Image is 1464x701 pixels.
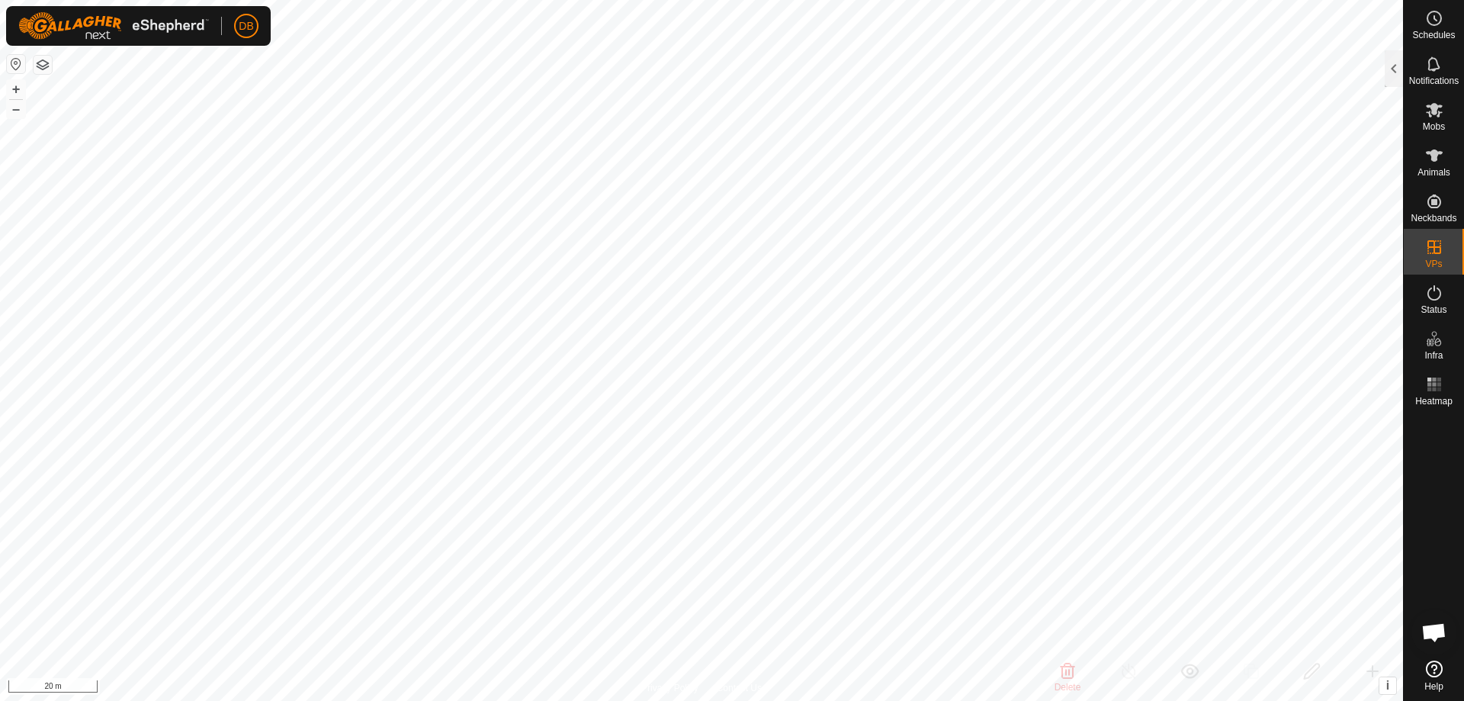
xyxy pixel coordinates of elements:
span: i [1386,679,1389,692]
a: Help [1404,654,1464,697]
span: Status [1421,305,1446,314]
span: Heatmap [1415,397,1453,406]
span: DB [239,18,253,34]
a: Privacy Policy [641,681,698,695]
span: Mobs [1423,122,1445,131]
button: Reset Map [7,55,25,73]
button: i [1379,677,1396,694]
span: Infra [1424,351,1443,360]
a: Open chat [1411,609,1457,655]
button: – [7,100,25,118]
img: Gallagher Logo [18,12,209,40]
span: Animals [1417,168,1450,177]
span: Neckbands [1411,214,1456,223]
a: Contact Us [717,681,762,695]
span: Schedules [1412,31,1455,40]
button: Map Layers [34,56,52,74]
button: + [7,80,25,98]
span: VPs [1425,259,1442,269]
span: Help [1424,682,1443,691]
span: Notifications [1409,76,1459,85]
